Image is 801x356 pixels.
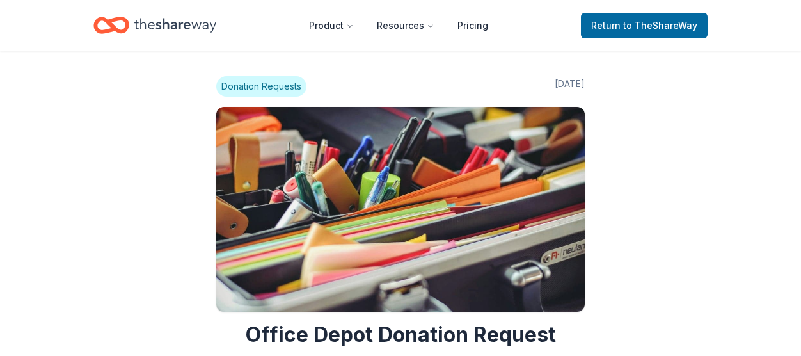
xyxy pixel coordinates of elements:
a: Pricing [447,13,498,38]
span: to TheShareWay [623,20,697,31]
nav: Main [299,10,498,40]
h1: Office Depot Donation Request [216,322,585,348]
span: [DATE] [555,76,585,97]
button: Product [299,13,364,38]
button: Resources [367,13,445,38]
a: Home [93,10,216,40]
span: Donation Requests [216,76,306,97]
span: Return [591,18,697,33]
a: Returnto TheShareWay [581,13,708,38]
img: Image for Office Depot Donation Request [216,107,585,312]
